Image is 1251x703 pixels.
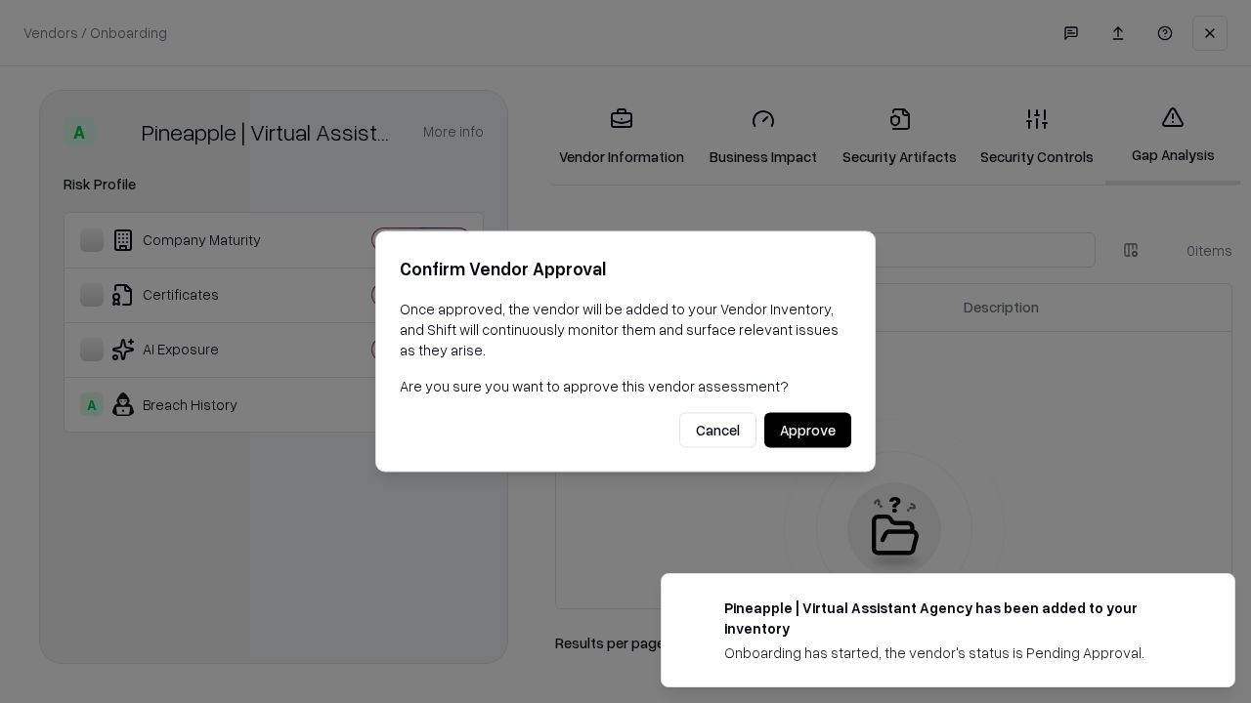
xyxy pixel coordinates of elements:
[685,598,709,621] img: trypineapple.com
[400,376,851,396] p: Are you sure you want to approve this vendor assessment?
[724,642,1187,663] div: Onboarding has started, the vendor's status is Pending Approval.
[764,413,851,448] button: Approve
[679,413,756,448] button: Cancel
[400,255,851,283] h2: Confirm Vendor Approval
[724,598,1187,639] div: Pineapple | Virtual Assistant Agency has been added to your inventory
[400,299,851,360] p: Once approved, the vendor will be added to your Vendor Inventory, and Shift will continuously mon...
